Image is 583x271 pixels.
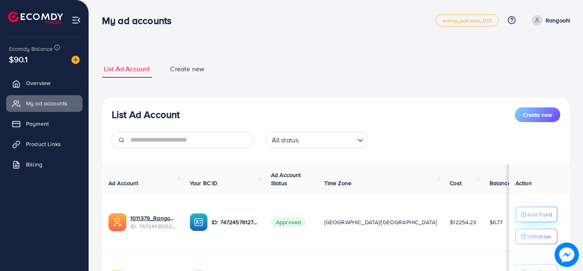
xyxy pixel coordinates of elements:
button: Create new [515,107,560,122]
p: Add Fund [527,210,552,219]
img: image [555,243,579,267]
span: Overview [26,79,50,87]
h3: List Ad Account [112,109,180,120]
div: <span class='underline'>1011379_Rangoonnew_1739817211605</span></br>7472458002487050241 [130,214,177,231]
img: image [72,56,80,64]
span: Ad Account [108,179,139,187]
img: ic-ba-acc.ded83a64.svg [190,213,208,231]
span: Payment [26,120,49,128]
span: Time Zone [324,179,351,187]
span: Balance [490,179,511,187]
span: Billing [26,160,42,168]
span: Create new [523,111,552,119]
div: Search for option [266,132,367,148]
a: 1011379_Rangoonnew_1739817211605 [130,214,177,222]
input: Search for option [301,133,354,146]
img: ic-ads-acc.e4c84228.svg [108,213,126,231]
span: $12254.23 [450,218,476,226]
span: List Ad Account [104,64,150,74]
span: Ad Account Status [271,171,301,187]
span: metap_pakistan_001 [442,18,492,23]
img: logo [8,11,63,24]
span: Create new [170,64,204,74]
span: Approved [271,217,306,227]
a: RangooN [529,15,570,26]
span: ID: 7472458002487050241 [130,222,177,230]
span: $90.1 [9,53,28,65]
span: My ad accounts [26,99,67,107]
a: Billing [6,156,82,173]
p: ID: 7472457612764692497 [212,217,258,227]
a: Overview [6,75,82,91]
span: $6.77 [490,218,503,226]
span: Your BC ID [190,179,218,187]
span: Cost [450,179,462,187]
span: All status [270,134,301,146]
p: RangooN [546,15,570,25]
img: menu [72,15,81,25]
span: Ecomdy Balance [9,45,53,53]
a: Product Links [6,136,82,152]
a: My ad accounts [6,95,82,111]
a: metap_pakistan_001 [436,14,499,26]
button: Add Fund [516,207,557,222]
span: Action [516,179,532,187]
span: Product Links [26,140,61,148]
h3: My ad accounts [102,15,178,26]
span: [GEOGRAPHIC_DATA]/[GEOGRAPHIC_DATA] [324,218,437,226]
a: Payment [6,116,82,132]
p: Withdraw [527,232,551,241]
button: Withdraw [516,229,557,244]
